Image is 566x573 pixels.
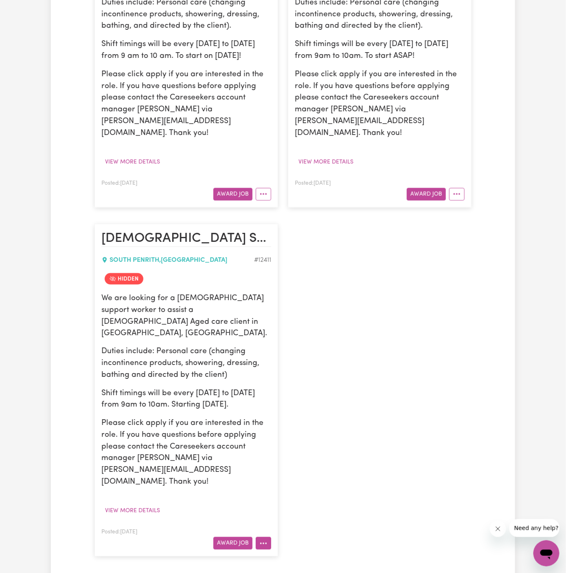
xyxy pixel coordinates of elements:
p: Please click apply if you are interested in the role. If you have questions before applying pleas... [101,418,271,489]
iframe: Close message [490,521,506,537]
div: Job ID #12411 [254,255,271,265]
p: Shift timings will be every [DATE] to [DATE] from 9am to 10am. To start ASAP! [295,39,465,62]
p: Shift timings will be every [DATE] to [DATE] from 9 am to 10 am. To start on [DATE]! [101,39,271,62]
button: Award Job [213,188,252,201]
iframe: Message from company [509,519,559,537]
button: View more details [295,156,357,168]
span: Posted: [DATE] [101,530,137,535]
button: More options [449,188,465,201]
h2: Female Support Worker Needed Every Morning - South Penrith, NSW 2750 [101,231,271,247]
p: Shift timings will be every [DATE] to [DATE] from 9am to 10am. Starting [DATE]. [101,388,271,412]
p: We are looking for a [DEMOGRAPHIC_DATA] support worker to assist a [DEMOGRAPHIC_DATA] Aged care c... [101,293,271,340]
button: More options [256,188,271,201]
p: Please click apply if you are interested in the role. If you have questions before applying pleas... [101,69,271,139]
button: View more details [101,505,164,518]
span: Posted: [DATE] [101,181,137,186]
div: SOUTH PENRITH , [GEOGRAPHIC_DATA] [101,255,254,265]
p: Please click apply if you are interested in the role. If you have questions before applying pleas... [295,69,465,139]
span: Posted: [DATE] [295,181,331,186]
button: Award Job [213,537,252,550]
button: View more details [101,156,164,168]
span: Job is hidden [105,273,143,285]
button: Award Job [407,188,446,201]
p: Duties include: Personal care (changing incontinence products, showering, dressing, bathing and d... [101,346,271,381]
iframe: Button to launch messaging window [533,540,559,566]
button: More options [256,537,271,550]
